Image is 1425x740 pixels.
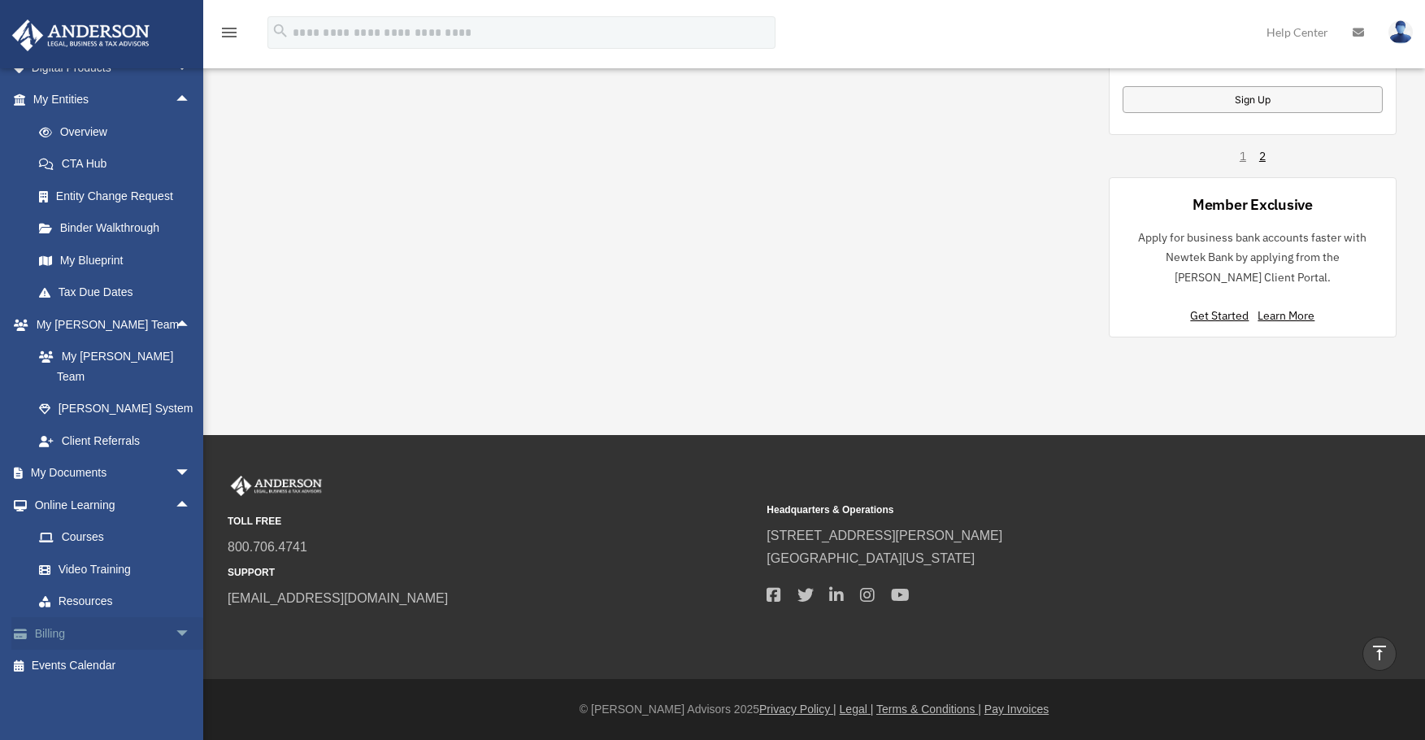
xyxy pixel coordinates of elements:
a: Courses [23,521,215,554]
span: arrow_drop_down [175,457,207,490]
small: Headquarters & Operations [767,502,1294,519]
a: Learn More [1258,308,1314,323]
a: Legal | [840,703,874,716]
span: arrow_drop_up [175,84,207,117]
small: TOLL FREE [228,513,755,530]
a: Events Calendar [11,650,215,682]
a: 2 [1259,148,1266,164]
a: [STREET_ADDRESS][PERSON_NAME] [767,529,1002,542]
img: User Pic [1388,20,1413,44]
a: Overview [23,115,215,148]
img: Anderson Advisors Platinum Portal [7,20,154,51]
p: Apply for business bank accounts faster with Newtek Bank by applying from the [PERSON_NAME] Clien... [1123,228,1383,288]
a: CTA Hub [23,148,215,181]
a: My [PERSON_NAME] Team [23,341,215,393]
a: Binder Walkthrough [23,212,215,245]
a: [GEOGRAPHIC_DATA][US_STATE] [767,551,975,565]
a: vertical_align_top [1362,637,1397,671]
a: Tax Due Dates [23,276,215,309]
a: Online Learningarrow_drop_up [11,489,215,521]
a: My Entitiesarrow_drop_up [11,84,215,116]
a: Privacy Policy | [759,703,836,716]
span: arrow_drop_up [175,308,207,342]
img: Anderson Advisors Platinum Portal [228,476,325,497]
a: My Blueprint [23,244,215,276]
a: Billingarrow_drop_down [11,617,215,650]
a: Pay Invoices [984,703,1049,716]
a: Get Started [1190,308,1255,323]
a: My Documentsarrow_drop_down [11,457,215,490]
a: Client Referrals [23,424,215,457]
a: Resources [23,585,215,618]
i: search [272,22,289,40]
div: Member Exclusive [1193,194,1313,215]
i: vertical_align_top [1370,643,1389,663]
small: SUPPORT [228,564,755,581]
a: Entity Change Request [23,180,215,212]
a: Video Training [23,553,215,585]
a: 800.706.4741 [228,540,307,554]
i: menu [219,23,239,42]
a: [EMAIL_ADDRESS][DOMAIN_NAME] [228,591,448,605]
a: My [PERSON_NAME] Teamarrow_drop_up [11,308,215,341]
a: menu [219,28,239,42]
span: arrow_drop_down [175,617,207,651]
span: arrow_drop_up [175,489,207,522]
a: [PERSON_NAME] System [23,393,215,425]
a: Terms & Conditions | [876,703,981,716]
a: Sign Up [1123,86,1383,113]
